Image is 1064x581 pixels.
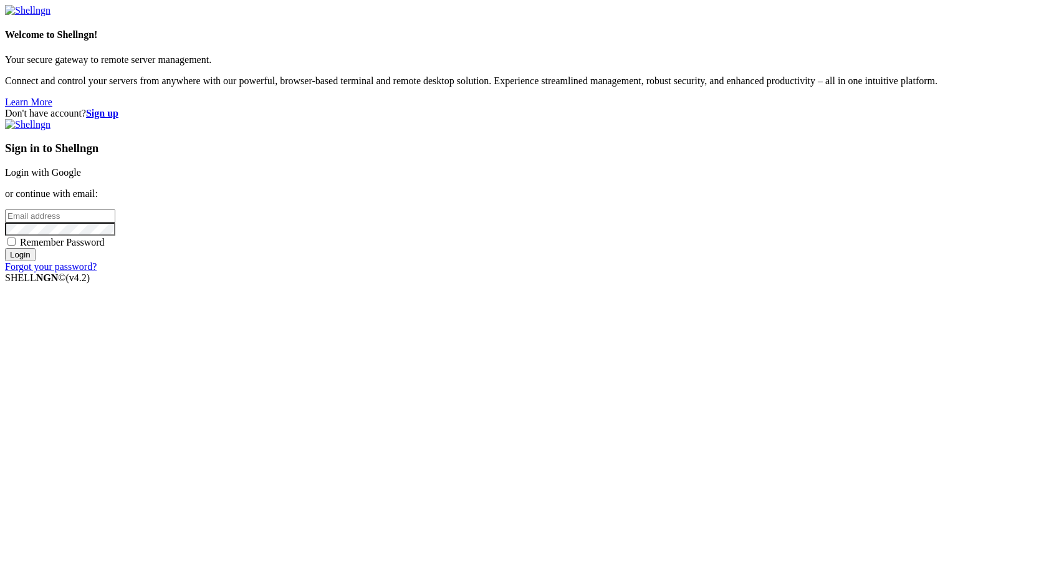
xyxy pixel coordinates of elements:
[5,54,1059,65] p: Your secure gateway to remote server management.
[86,108,118,118] a: Sign up
[5,261,97,272] a: Forgot your password?
[5,248,36,261] input: Login
[5,272,90,283] span: SHELL ©
[5,142,1059,155] h3: Sign in to Shellngn
[5,29,1059,41] h4: Welcome to Shellngn!
[5,108,1059,119] div: Don't have account?
[5,119,50,130] img: Shellngn
[5,5,50,16] img: Shellngn
[5,167,81,178] a: Login with Google
[5,97,52,107] a: Learn More
[36,272,59,283] b: NGN
[20,237,105,247] span: Remember Password
[5,75,1059,87] p: Connect and control your servers from anywhere with our powerful, browser-based terminal and remo...
[66,272,90,283] span: 4.2.0
[5,209,115,223] input: Email address
[7,238,16,246] input: Remember Password
[5,188,1059,199] p: or continue with email:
